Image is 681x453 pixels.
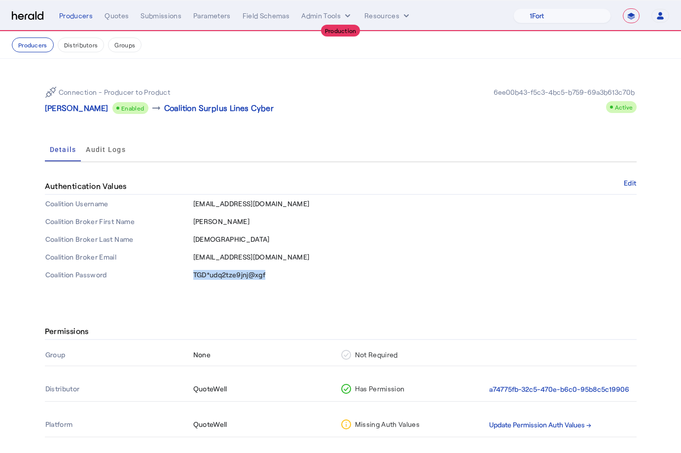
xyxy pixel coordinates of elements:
[50,146,76,153] span: Details
[489,384,629,395] button: a74775fb-32c5-470e-b6c0-95b8c5c19906
[108,38,142,52] button: Groups
[321,25,360,37] div: Production
[150,102,162,114] mat-icon: arrow_right_alt
[624,180,636,186] button: Edit
[364,11,411,21] button: Resources dropdown menu
[59,87,171,97] p: Connection - Producer to Product
[45,102,108,114] p: [PERSON_NAME]
[301,11,353,21] button: internal dropdown menu
[492,87,637,97] div: 6ee00b43-f5c3-4bc5-b759-69a3b613c70b
[45,230,193,248] th: Coalition Broker Last Name
[45,180,131,192] h4: Authentication Values
[45,378,193,401] th: Distributor
[615,104,633,111] span: Active
[341,419,485,429] div: Missing Auth Values
[193,11,231,21] div: Parameters
[58,38,105,52] button: Distributors
[45,414,193,437] th: Platform
[193,253,310,261] span: [EMAIL_ADDRESS][DOMAIN_NAME]
[193,378,341,401] th: QuoteWell
[45,266,193,284] th: Coalition Password
[105,11,129,21] div: Quotes
[341,350,485,360] div: Not Required
[193,344,341,366] th: None
[193,217,250,226] span: [PERSON_NAME]
[45,195,193,213] th: Coalition Username
[193,414,341,437] th: QuoteWell
[141,11,181,21] div: Submissions
[45,248,193,266] th: Coalition Broker Email
[121,105,144,112] span: Enabled
[341,384,485,394] div: Has Permission
[164,102,274,114] p: Coalition Surplus Lines Cyber
[45,325,93,337] h4: Permissions
[59,11,93,21] div: Producers
[243,11,290,21] div: Field Schemas
[193,235,270,243] span: [DEMOGRAPHIC_DATA]
[489,419,591,431] button: Update Permission Auth Values →
[193,199,310,208] span: [EMAIL_ADDRESS][DOMAIN_NAME]
[12,11,43,21] img: Herald Logo
[45,344,193,366] th: Group
[86,146,126,153] span: Audit Logs
[12,38,54,52] button: Producers
[45,213,193,230] th: Coalition Broker First Name
[193,270,266,279] span: TGD*udq2tze9jnj@xgf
